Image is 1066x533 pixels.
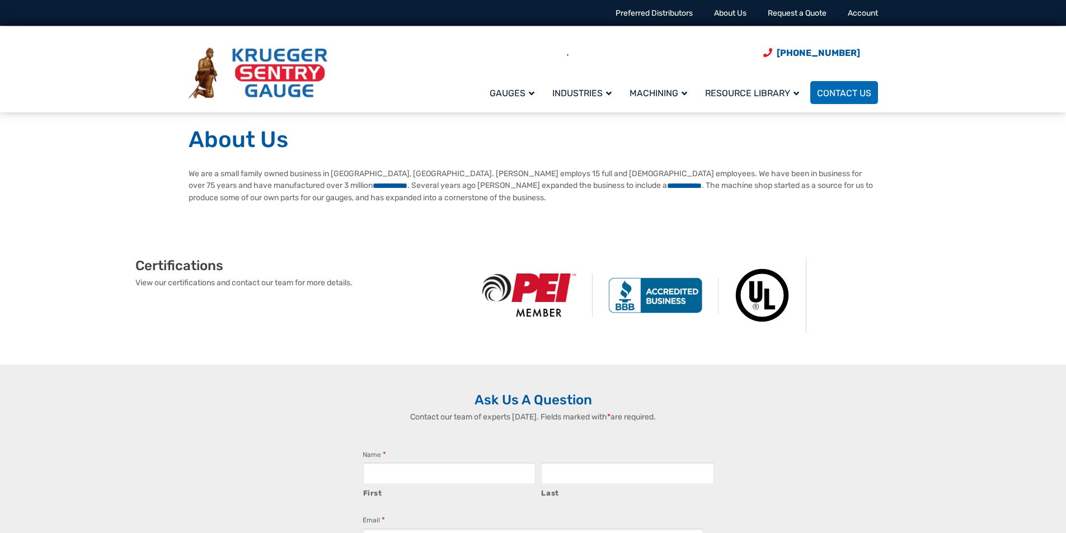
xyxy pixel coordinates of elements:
[719,257,806,333] img: Underwriters Laboratories
[810,81,878,104] a: Contact Us
[135,257,467,274] h2: Certifications
[189,168,878,204] p: We are a small family owned business in [GEOGRAPHIC_DATA], [GEOGRAPHIC_DATA]. [PERSON_NAME] emplo...
[363,485,536,499] label: First
[483,79,546,106] a: Gauges
[714,8,746,18] a: About Us
[189,48,327,99] img: Krueger Sentry Gauge
[705,88,799,98] span: Resource Library
[351,411,715,423] p: Contact our team of experts [DATE]. Fields marked with are required.
[189,392,878,408] h2: Ask Us A Question
[630,88,687,98] span: Machining
[363,515,385,526] label: Email
[817,88,871,98] span: Contact Us
[363,449,386,460] legend: Name
[777,48,860,58] span: [PHONE_NUMBER]
[698,79,810,106] a: Resource Library
[848,8,878,18] a: Account
[768,8,826,18] a: Request a Quote
[467,273,593,317] img: PEI Member
[623,79,698,106] a: Machining
[541,485,714,499] label: Last
[593,277,719,313] img: BBB
[490,88,534,98] span: Gauges
[189,126,878,154] h1: About Us
[135,277,467,289] p: View our certifications and contact our team for more details.
[546,79,623,106] a: Industries
[763,46,860,60] a: Phone Number (920) 434-8860
[552,88,612,98] span: Industries
[616,8,693,18] a: Preferred Distributors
